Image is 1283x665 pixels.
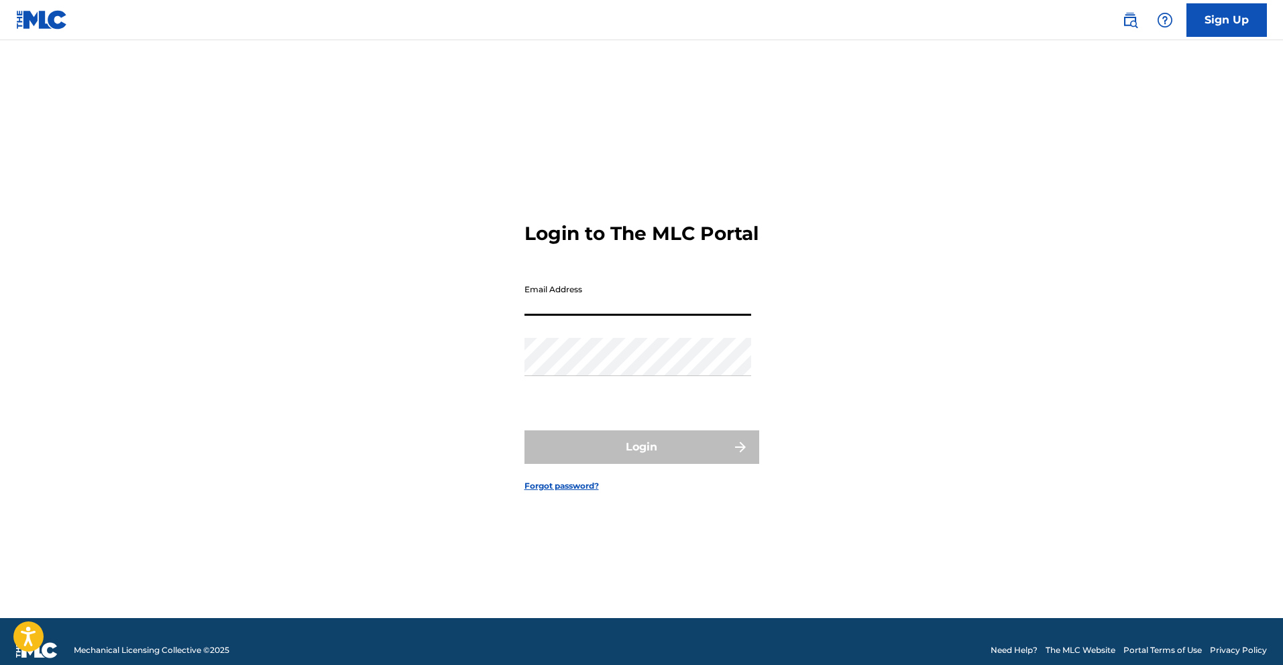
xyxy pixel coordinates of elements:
[1186,3,1267,37] a: Sign Up
[524,480,599,492] a: Forgot password?
[16,10,68,29] img: MLC Logo
[1123,644,1202,656] a: Portal Terms of Use
[1122,12,1138,28] img: search
[16,642,58,658] img: logo
[1157,12,1173,28] img: help
[1046,644,1115,656] a: The MLC Website
[524,222,759,245] h3: Login to The MLC Portal
[1152,7,1178,34] div: Help
[1117,7,1143,34] a: Public Search
[991,644,1038,656] a: Need Help?
[1216,601,1283,665] iframe: Chat Widget
[1210,644,1267,656] a: Privacy Policy
[74,644,229,656] span: Mechanical Licensing Collective © 2025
